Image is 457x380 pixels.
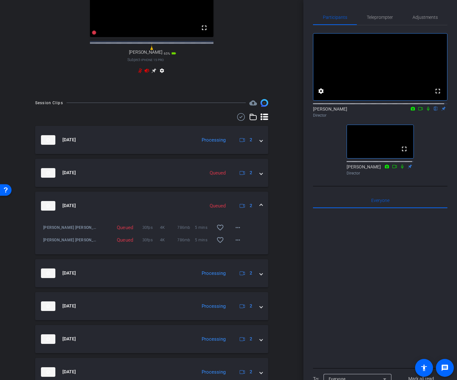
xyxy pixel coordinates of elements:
span: 2 [250,336,252,342]
mat-icon: cloud_upload [249,99,257,107]
mat-expansion-panel-header: thumb-nail[DATE]Processing2 [35,292,268,320]
img: thumb-nail [41,301,55,311]
mat-expansion-panel-header: thumb-nail[DATE]Processing2 [35,259,268,287]
span: 5 mins [195,237,212,243]
span: [DATE] [62,336,76,342]
span: Subject [127,57,164,63]
span: - [140,58,141,62]
span: 786mb [177,224,195,231]
div: Queued [114,224,127,231]
span: 2 [250,136,252,143]
span: Adjustments [413,15,438,19]
mat-icon: fullscreen [200,24,208,32]
img: Session clips [261,99,268,107]
span: 4K [160,224,178,231]
img: thumb-nail [41,334,55,344]
span: 65% [164,52,170,55]
div: thumb-nail[DATE]Queued2 [35,220,268,254]
div: Processing [198,270,229,277]
div: Director [347,170,414,176]
span: [DATE] [62,136,76,143]
span: [DATE] [62,169,76,176]
mat-expansion-panel-header: thumb-nail[DATE]Processing2 [35,325,268,353]
div: Processing [198,303,229,310]
span: [PERSON_NAME] [PERSON_NAME]-R3 Aug-Megan tk 3-2025-09-15-13-35-13-061-1 [43,237,98,243]
span: Everyone [371,198,389,203]
mat-icon: fullscreen [434,87,442,95]
mat-icon: 0 dB [148,43,156,50]
span: 5 mins [195,224,212,231]
span: 2 [250,202,252,209]
mat-icon: more_horiz [234,236,242,244]
span: 786mb [177,237,195,243]
div: Director [313,112,447,118]
mat-icon: settings [317,87,325,95]
span: 2 [250,303,252,309]
span: 2 [250,169,252,176]
div: Queued [206,202,229,210]
div: Processing [198,136,229,144]
mat-icon: flip [432,105,440,111]
span: 4K [160,237,178,243]
span: Participants [323,15,347,19]
img: thumb-nail [41,201,55,211]
mat-icon: battery_std [171,51,176,56]
div: Queued [206,169,229,177]
span: 2 [250,368,252,375]
span: [DATE] [62,368,76,375]
mat-expansion-panel-header: thumb-nail[DATE]Processing2 [35,126,268,154]
mat-icon: favorite_border [216,224,224,231]
span: [PERSON_NAME] [129,50,162,55]
img: thumb-nail [41,168,55,178]
mat-expansion-panel-header: thumb-nail[DATE]Queued2 [35,159,268,187]
mat-icon: accessibility [420,364,428,372]
div: [PERSON_NAME] [347,164,414,176]
img: thumb-nail [41,367,55,377]
div: Processing [198,368,229,376]
mat-icon: fullscreen [400,145,408,153]
span: Destinations for your clips [249,99,257,107]
mat-icon: favorite_border [216,236,224,244]
div: Session Clips [35,100,63,106]
mat-icon: message [441,364,449,372]
span: [DATE] [62,270,76,276]
img: thumb-nail [41,268,55,278]
div: Queued [114,237,127,243]
div: [PERSON_NAME] [313,106,447,118]
span: 30fps [142,237,160,243]
mat-icon: more_horiz [234,224,242,231]
mat-expansion-panel-header: thumb-nail[DATE]Queued2 [35,192,268,220]
span: [DATE] [62,303,76,309]
span: Teleprompter [367,15,393,19]
div: Processing [198,336,229,343]
img: thumb-nail [41,135,55,145]
span: iPhone 15 Pro [141,58,164,62]
mat-icon: settings [158,68,166,76]
span: 30fps [142,224,160,231]
span: [DATE] [62,202,76,209]
span: [PERSON_NAME] [PERSON_NAME]-R3 Aug-Megan tk 3-2025-09-15-13-35-13-061-0 [43,224,98,231]
span: 2 [250,270,252,276]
